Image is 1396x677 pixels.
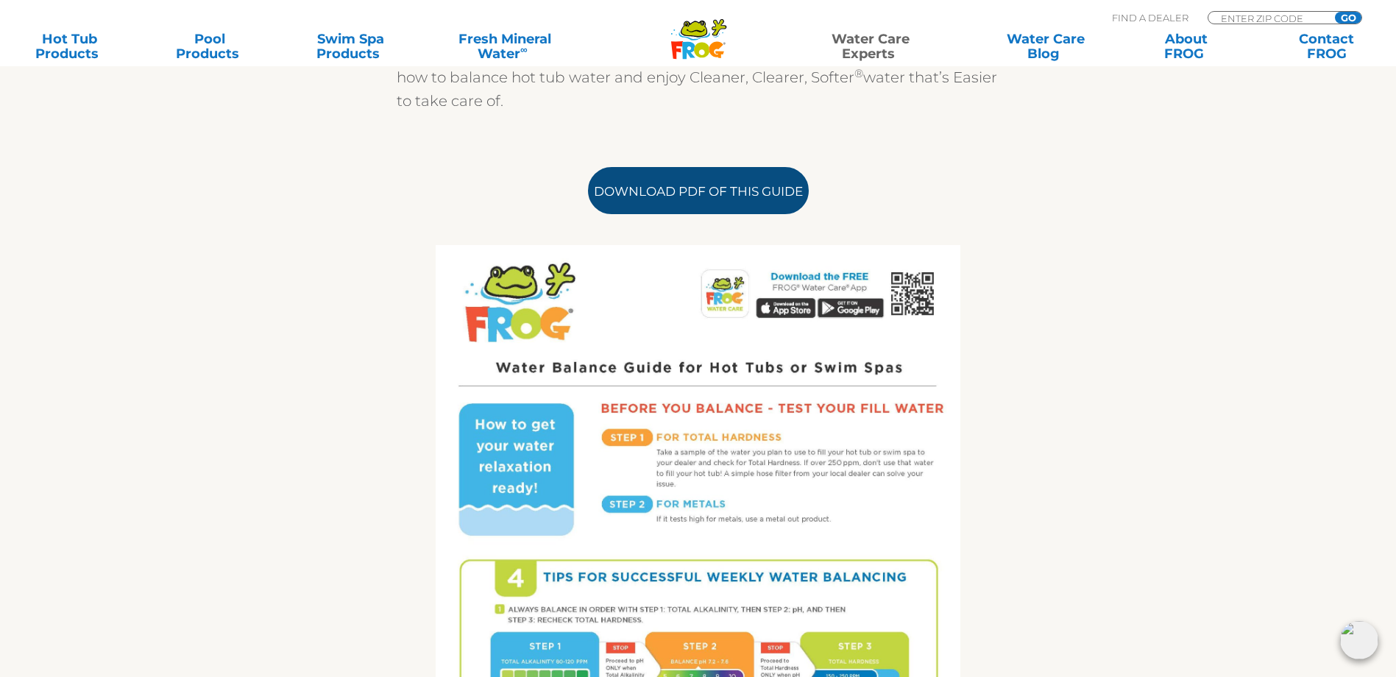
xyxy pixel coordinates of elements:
[1335,12,1361,24] input: GO
[1272,32,1381,61] a: ContactFROG
[1340,621,1378,659] img: openIcon
[588,167,809,214] a: Download PDF of this Guide
[1131,32,1241,61] a: AboutFROG
[782,32,960,61] a: Water CareExperts
[397,42,1000,113] p: Download this guide and keep it handy for easy reference. With FROG, you’ll know how to balance h...
[520,43,528,55] sup: ∞
[15,32,124,61] a: Hot TubProducts
[155,32,265,61] a: PoolProducts
[854,66,863,80] sup: ®
[1219,12,1319,24] input: Zip Code Form
[436,32,573,61] a: Fresh MineralWater∞
[991,32,1100,61] a: Water CareBlog
[1112,11,1188,24] p: Find A Dealer
[296,32,405,61] a: Swim SpaProducts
